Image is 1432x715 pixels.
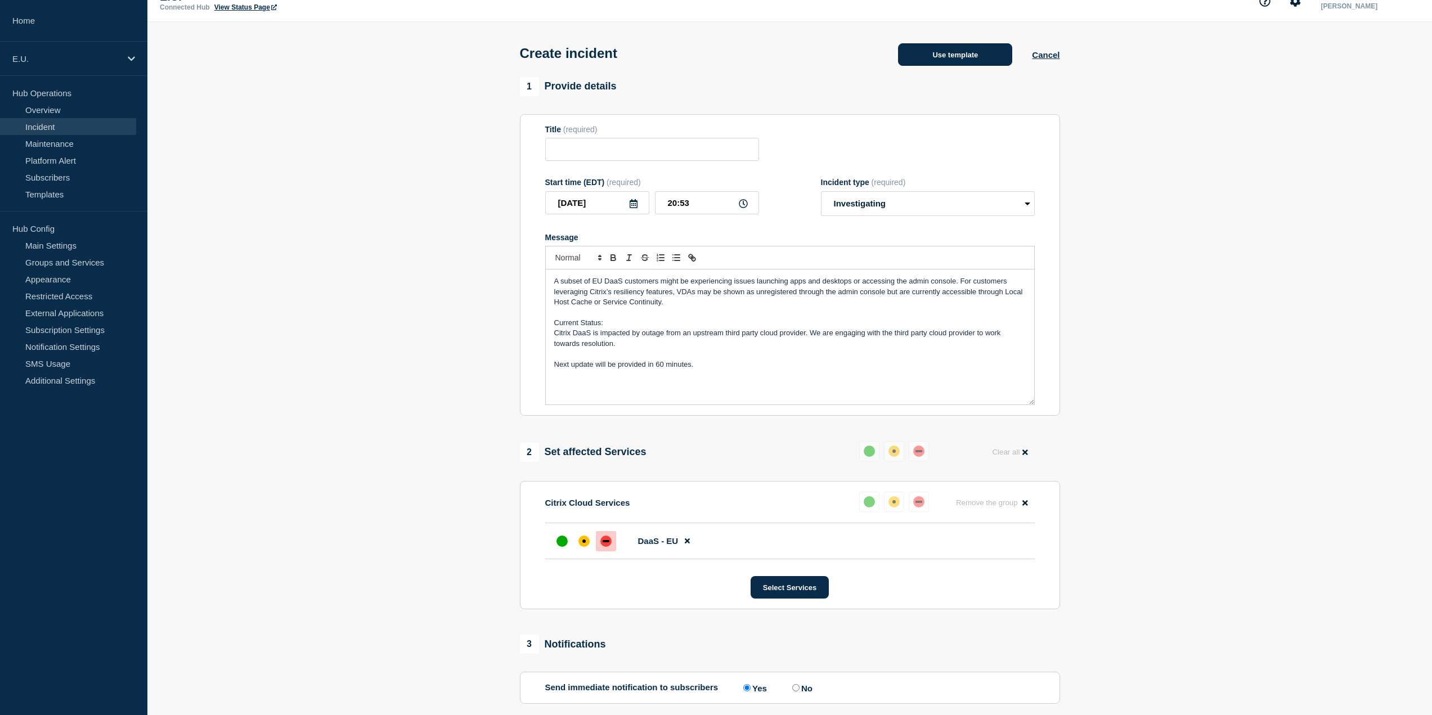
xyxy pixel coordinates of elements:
input: Yes [743,684,751,691]
label: Yes [740,682,767,693]
div: up [864,446,875,457]
div: Notifications [520,635,606,654]
span: Remove the group [956,498,1018,507]
div: Title [545,125,759,134]
input: No [792,684,800,691]
div: Message [545,233,1035,242]
button: Remove the group [949,492,1035,514]
button: affected [884,441,904,461]
select: Incident type [821,191,1035,216]
div: down [913,496,924,507]
span: Next update will be provided in 60 minutes. [554,360,694,368]
div: down [600,536,612,547]
button: Toggle ordered list [653,251,668,264]
a: View Status Page [214,3,277,11]
p: Connected Hub [160,3,210,11]
label: No [789,682,812,693]
div: down [913,446,924,457]
button: Clear all [985,441,1034,463]
p: Citrix Cloud Services [545,498,630,507]
p: Send immediate notification to subscribers [545,682,719,693]
div: Start time (EDT) [545,178,759,187]
button: down [909,441,929,461]
div: up [556,536,568,547]
div: Message [546,269,1034,404]
button: Select Services [751,576,829,599]
h1: Create incident [520,46,617,61]
div: Send immediate notification to subscribers [545,682,1035,693]
div: up [864,496,875,507]
input: YYYY-MM-DD [545,191,649,214]
button: up [859,492,879,512]
span: 2 [520,443,539,462]
button: Toggle bulleted list [668,251,684,264]
span: Citrix DaaS is impacted by outage from an upstream third party cloud provider. We are engaging wi... [554,329,1003,347]
p: E.U. [12,54,120,64]
button: Toggle link [684,251,700,264]
p: [PERSON_NAME] [1318,2,1420,10]
button: Cancel [1032,50,1060,60]
span: Current Status: [554,318,603,327]
span: (required) [607,178,641,187]
span: DaaS - EU [638,536,679,546]
div: affected [888,446,900,457]
span: Font size [550,251,605,264]
div: affected [888,496,900,507]
button: Use template [898,43,1012,66]
button: Toggle bold text [605,251,621,264]
div: Set affected Services [520,443,647,462]
div: Incident type [821,178,1035,187]
input: Title [545,138,759,161]
input: HH:MM [655,191,759,214]
span: (required) [872,178,906,187]
span: 1 [520,77,539,96]
span: (required) [563,125,598,134]
button: Toggle italic text [621,251,637,264]
span: 3 [520,635,539,654]
button: affected [884,492,904,512]
button: Toggle strikethrough text [637,251,653,264]
div: affected [578,536,590,547]
div: Provide details [520,77,617,96]
button: down [909,492,929,512]
span: A subset of EU DaaS customers might be experiencing issues launching apps and desktops or accessi... [554,277,1025,306]
button: up [859,441,879,461]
